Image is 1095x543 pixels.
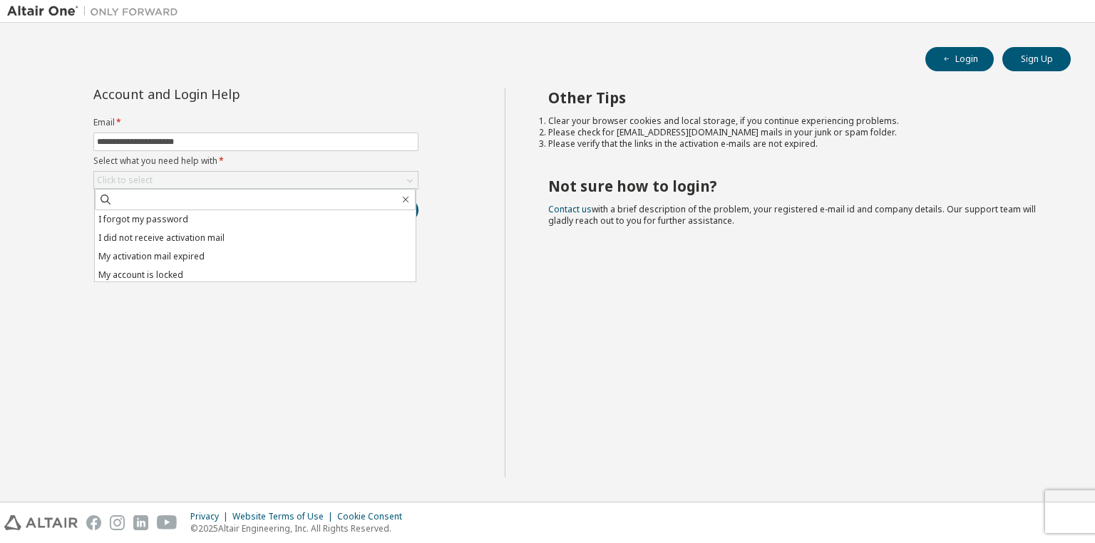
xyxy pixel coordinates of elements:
[95,210,416,229] li: I forgot my password
[548,177,1046,195] h2: Not sure how to login?
[190,511,232,522] div: Privacy
[7,4,185,19] img: Altair One
[93,117,418,128] label: Email
[4,515,78,530] img: altair_logo.svg
[548,127,1046,138] li: Please check for [EMAIL_ADDRESS][DOMAIN_NAME] mails in your junk or spam folder.
[133,515,148,530] img: linkedin.svg
[548,203,592,215] a: Contact us
[157,515,178,530] img: youtube.svg
[190,522,411,534] p: © 2025 Altair Engineering, Inc. All Rights Reserved.
[337,511,411,522] div: Cookie Consent
[86,515,101,530] img: facebook.svg
[548,203,1036,227] span: with a brief description of the problem, your registered e-mail id and company details. Our suppo...
[925,47,994,71] button: Login
[110,515,125,530] img: instagram.svg
[94,172,418,189] div: Click to select
[93,88,354,100] div: Account and Login Help
[97,175,153,186] div: Click to select
[548,138,1046,150] li: Please verify that the links in the activation e-mails are not expired.
[548,88,1046,107] h2: Other Tips
[1002,47,1071,71] button: Sign Up
[232,511,337,522] div: Website Terms of Use
[548,115,1046,127] li: Clear your browser cookies and local storage, if you continue experiencing problems.
[93,155,418,167] label: Select what you need help with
